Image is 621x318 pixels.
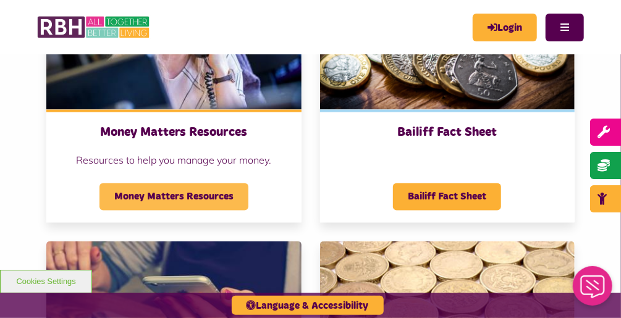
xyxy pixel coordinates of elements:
[59,125,289,141] h3: Money Matters Resources
[393,183,501,211] span: Bailiff Fact Sheet
[232,296,384,315] button: Language & Accessibility
[473,14,537,41] a: MyRBH
[546,14,584,41] button: Navigation
[59,153,289,168] p: Resources to help you manage your money.
[37,12,151,42] img: RBH
[332,125,563,141] h3: Bailiff Fact Sheet
[99,183,248,211] span: Money Matters Resources
[565,262,621,318] iframe: Netcall Web Assistant for live chat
